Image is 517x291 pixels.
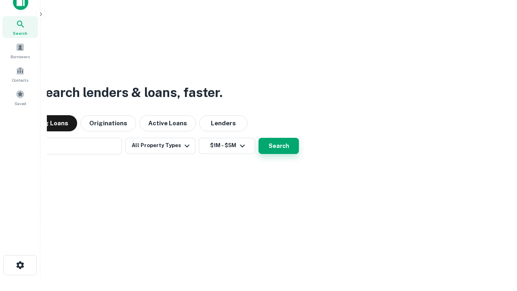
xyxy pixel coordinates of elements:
[199,138,255,154] button: $1M - $5M
[13,30,27,36] span: Search
[2,40,38,61] a: Borrowers
[2,63,38,85] a: Contacts
[477,226,517,265] iframe: Chat Widget
[12,77,28,83] span: Contacts
[199,115,248,131] button: Lenders
[80,115,136,131] button: Originations
[125,138,195,154] button: All Property Types
[37,83,223,102] h3: Search lenders & loans, faster.
[2,86,38,108] a: Saved
[139,115,196,131] button: Active Loans
[258,138,299,154] button: Search
[11,53,30,60] span: Borrowers
[15,100,26,107] span: Saved
[2,16,38,38] a: Search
